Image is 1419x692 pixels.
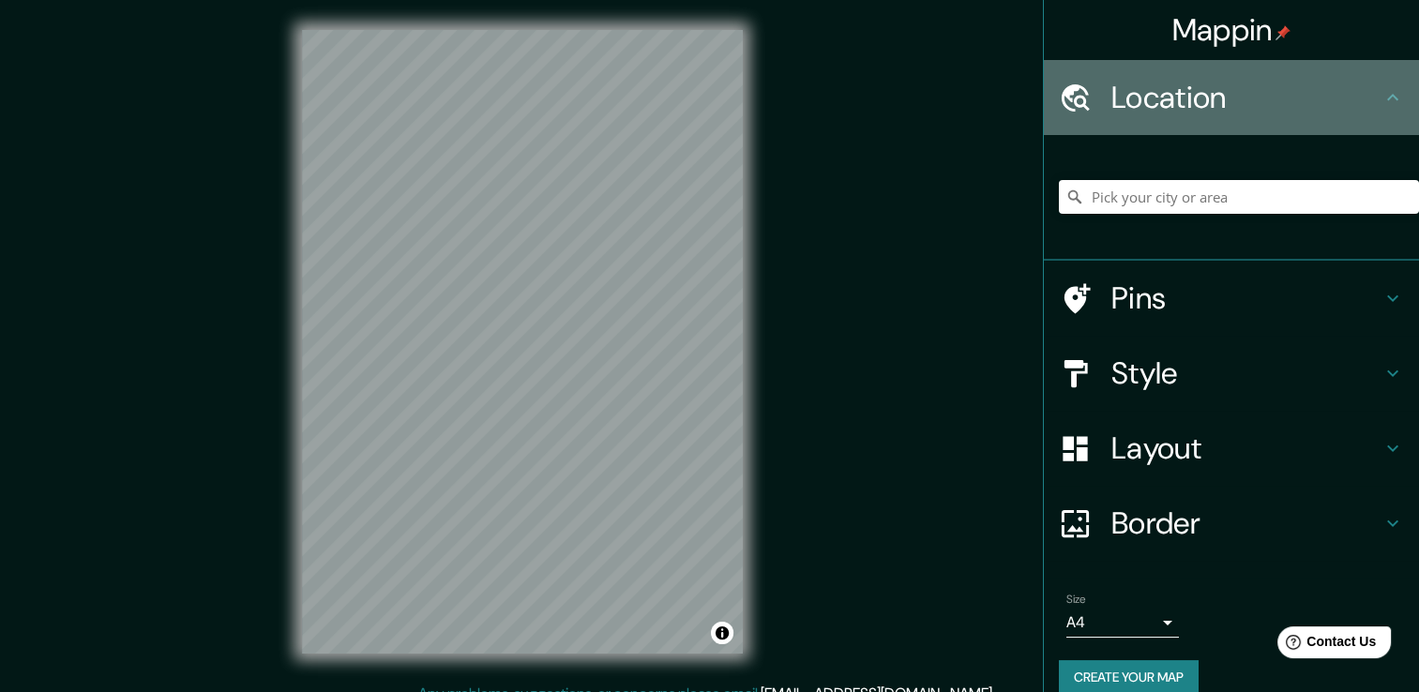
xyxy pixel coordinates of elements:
label: Size [1066,592,1086,608]
h4: Location [1111,79,1381,116]
input: Pick your city or area [1059,180,1419,214]
button: Toggle attribution [711,622,733,644]
div: Pins [1044,261,1419,336]
h4: Layout [1111,429,1381,467]
h4: Style [1111,354,1381,392]
div: Style [1044,336,1419,411]
div: Layout [1044,411,1419,486]
canvas: Map [302,30,743,654]
div: Border [1044,486,1419,561]
h4: Mappin [1172,11,1291,49]
div: A4 [1066,608,1179,638]
div: Location [1044,60,1419,135]
img: pin-icon.png [1276,25,1291,40]
iframe: Help widget launcher [1252,619,1398,671]
h4: Border [1111,504,1381,542]
h4: Pins [1111,279,1381,317]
